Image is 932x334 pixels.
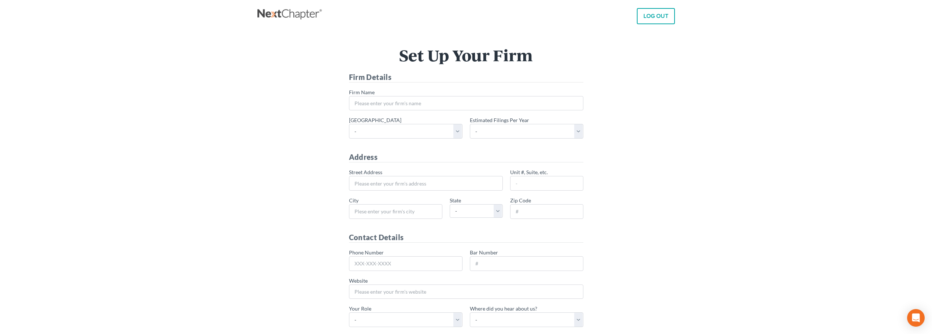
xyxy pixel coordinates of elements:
input: Please enter your firm's website [349,285,583,299]
input: Please enter your firm's name [349,96,583,111]
label: State [450,197,461,204]
label: Estimated Filings Per Year [470,116,529,124]
label: Unit #, Suite, etc. [510,168,548,176]
div: Open Intercom Messenger [907,309,925,327]
label: Zip Code [510,197,531,204]
label: Website [349,277,368,285]
label: City [349,197,359,204]
input: Plese enter your firm's city [349,204,442,219]
label: Phone Number [349,249,384,256]
label: Street Address [349,168,382,176]
h1: Set Up Your Firm [265,47,668,63]
input: - [510,176,583,191]
input: # [470,256,583,271]
input: XXX-XXX-XXXX [349,256,463,271]
input: # [510,204,583,219]
a: LOG OUT [637,8,675,24]
label: Firm Name [349,88,375,96]
label: Bar Number [470,249,498,256]
h4: Address [349,152,583,162]
h4: Firm Details [349,72,583,82]
label: [GEOGRAPHIC_DATA] [349,116,401,124]
label: Your Role [349,305,371,312]
h4: Contact Details [349,232,583,243]
label: Where did you hear about us? [470,305,537,312]
input: Please enter your firm's address [349,176,503,191]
